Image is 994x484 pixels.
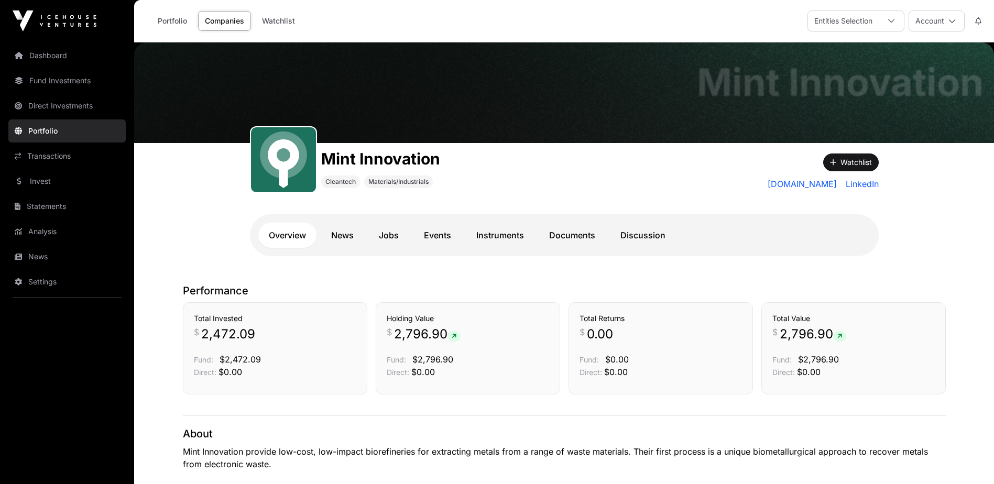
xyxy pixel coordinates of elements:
[772,368,795,377] span: Direct:
[610,223,676,248] a: Discussion
[780,326,846,343] span: 2,796.90
[258,223,316,248] a: Overview
[219,367,242,377] span: $0.00
[842,178,879,190] a: LinkedIn
[8,245,126,268] a: News
[580,326,585,338] span: $
[194,326,199,338] span: $
[255,11,302,31] a: Watchlist
[201,326,255,343] span: 2,472.09
[13,10,96,31] img: Icehouse Ventures Logo
[909,10,965,31] button: Account
[394,326,461,343] span: 2,796.90
[8,195,126,218] a: Statements
[183,445,946,470] p: Mint Innovation provide low-cost, low-impact biorefineries for extracting metals from a range of ...
[368,178,429,186] span: Materials/Industrials
[823,153,879,171] button: Watchlist
[183,426,946,441] p: About
[8,270,126,293] a: Settings
[325,178,356,186] span: Cleantech
[255,131,312,188] img: Mint.svg
[768,178,837,190] a: [DOMAIN_NAME]
[411,367,435,377] span: $0.00
[194,355,213,364] span: Fund:
[697,63,984,101] h1: Mint Innovation
[466,223,534,248] a: Instruments
[387,326,392,338] span: $
[183,283,946,298] p: Performance
[580,313,742,324] h3: Total Returns
[8,170,126,193] a: Invest
[387,368,409,377] span: Direct:
[580,368,602,377] span: Direct:
[772,355,792,364] span: Fund:
[798,354,839,365] span: $2,796.90
[808,11,879,31] div: Entities Selection
[539,223,606,248] a: Documents
[387,355,406,364] span: Fund:
[368,223,409,248] a: Jobs
[8,220,126,243] a: Analysis
[797,367,821,377] span: $0.00
[151,11,194,31] a: Portfolio
[194,368,216,377] span: Direct:
[604,367,628,377] span: $0.00
[387,313,549,324] h3: Holding Value
[8,94,126,117] a: Direct Investments
[605,354,629,365] span: $0.00
[321,149,440,168] h1: Mint Innovation
[580,355,599,364] span: Fund:
[198,11,251,31] a: Companies
[321,223,364,248] a: News
[8,44,126,67] a: Dashboard
[942,434,994,484] iframe: Chat Widget
[134,42,994,143] img: Mint Innovation
[587,326,613,343] span: 0.00
[220,354,261,365] span: $2,472.09
[8,69,126,92] a: Fund Investments
[772,313,935,324] h3: Total Value
[194,313,356,324] h3: Total Invested
[772,326,778,338] span: $
[8,145,126,168] a: Transactions
[413,223,462,248] a: Events
[412,354,453,365] span: $2,796.90
[8,119,126,142] a: Portfolio
[258,223,870,248] nav: Tabs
